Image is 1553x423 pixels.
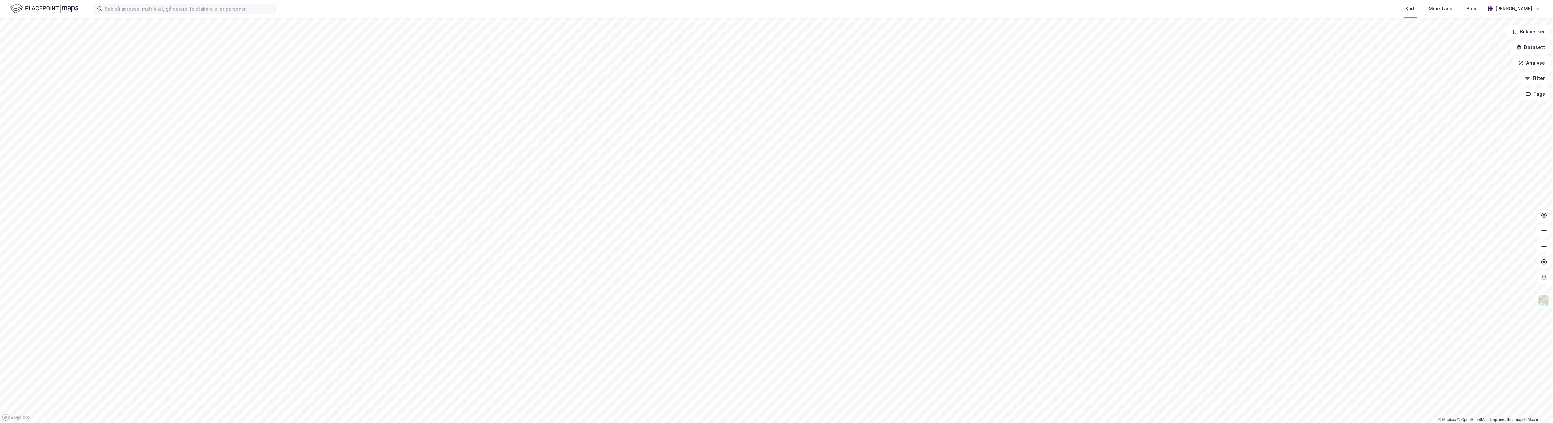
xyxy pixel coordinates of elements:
img: logo.f888ab2527a4732fd821a326f86c7f29.svg [10,3,78,14]
div: [PERSON_NAME] [1495,5,1532,13]
div: Mine Tags [1429,5,1452,13]
div: Bolig [1466,5,1478,13]
input: Søk på adresse, matrikkel, gårdeiere, leietakere eller personer [102,4,275,14]
div: Kart [1405,5,1415,13]
iframe: Chat Widget [1521,392,1553,423]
